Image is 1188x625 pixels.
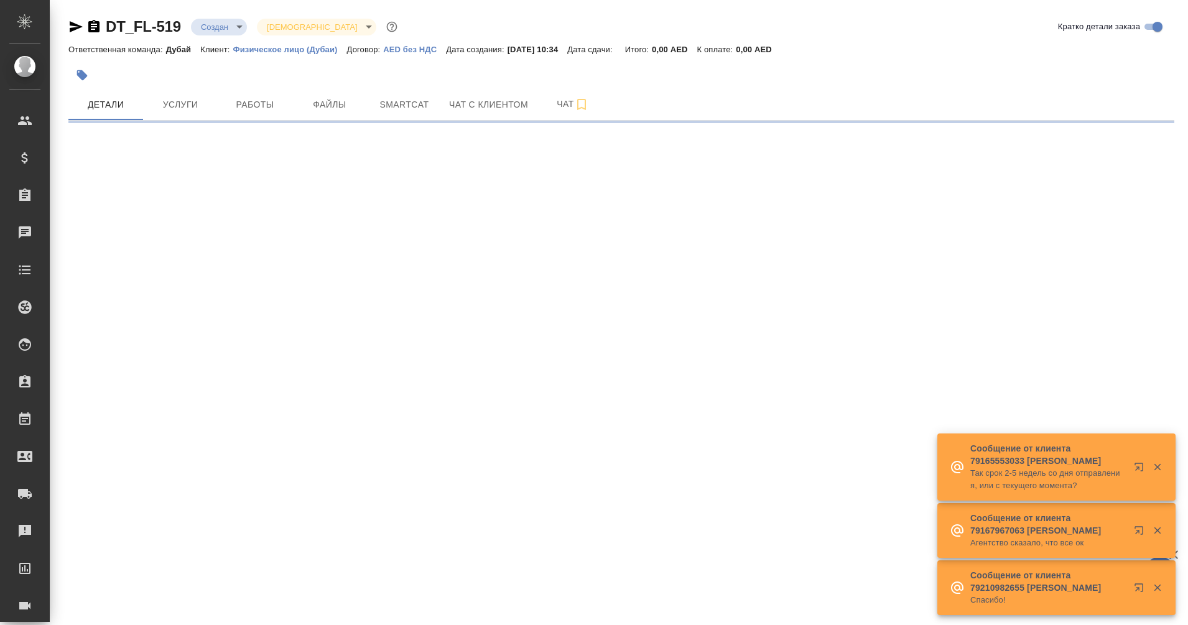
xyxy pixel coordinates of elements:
p: Ответственная команда: [68,45,166,54]
button: Открыть в новой вкладке [1126,518,1156,548]
button: Закрыть [1144,582,1170,593]
a: DT_FL-519 [106,18,181,35]
p: Итого: [625,45,652,54]
p: Клиент: [200,45,233,54]
button: Закрыть [1144,461,1170,473]
button: Скопировать ссылку для ЯМессенджера [68,19,83,34]
p: Дата сдачи: [567,45,615,54]
p: Так срок 2-5 недель со дня отправления, или с текущего момента? [970,467,1126,492]
button: Открыть в новой вкладке [1126,455,1156,484]
p: AED без НДС [383,45,446,54]
div: Создан [191,19,247,35]
svg: Подписаться [574,97,589,112]
button: Скопировать ссылку [86,19,101,34]
p: Дубай [166,45,201,54]
button: Создан [197,22,232,32]
button: Открыть в новой вкладке [1126,575,1156,605]
button: [DEMOGRAPHIC_DATA] [263,22,361,32]
p: 0,00 AED [652,45,697,54]
span: Кратко детали заказа [1058,21,1140,33]
span: Файлы [300,97,360,113]
span: Работы [225,97,285,113]
p: Спасибо! [970,594,1126,606]
p: 0,00 AED [736,45,781,54]
p: Дата создания: [446,45,507,54]
p: Физическое лицо (Дубаи) [233,45,347,54]
a: Физическое лицо (Дубаи) [233,44,347,54]
span: Smartcat [374,97,434,113]
span: Чат [543,96,603,112]
p: [DATE] 10:34 [508,45,568,54]
p: К оплате: [697,45,736,54]
p: Агентство сказало, что все ок [970,537,1126,549]
div: Создан [257,19,376,35]
button: Закрыть [1144,525,1170,536]
span: Чат с клиентом [449,97,528,113]
button: Добавить тэг [68,62,96,89]
p: Сообщение от клиента 79167967063 [PERSON_NAME] [970,512,1126,537]
button: Доп статусы указывают на важность/срочность заказа [384,19,400,35]
span: Детали [76,97,136,113]
p: Сообщение от клиента 79165553033 [PERSON_NAME] [970,442,1126,467]
span: Услуги [151,97,210,113]
p: Договор: [347,45,384,54]
p: Сообщение от клиента 79210982655 [PERSON_NAME] [970,569,1126,594]
a: AED без НДС [383,44,446,54]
